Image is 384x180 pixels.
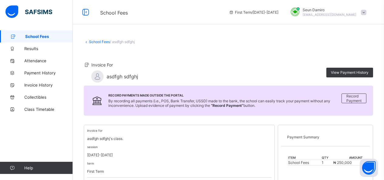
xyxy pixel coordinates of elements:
span: School Fees [100,10,128,16]
small: term [87,161,94,165]
p: Payment Summary [287,135,364,139]
div: SeunDamiro [284,7,369,17]
img: safsims [5,5,52,18]
span: Help [24,165,73,170]
span: View Payment History [331,70,369,75]
span: Record Payments Made Outside the Portal [108,93,342,97]
td: School Fees [288,160,322,165]
span: session/term information [229,10,278,15]
span: Collectibles [24,95,73,100]
th: amount [333,155,363,160]
b: “Record Payment” [211,103,243,108]
th: qty [321,155,333,160]
small: session [87,145,98,149]
span: Seun Damiro [303,8,356,12]
span: / asdfgh sdfghj [110,39,135,44]
span: Invoice History [24,83,73,87]
button: Open asap [360,159,378,177]
span: ₦ 250,000 [333,160,352,165]
span: Results [24,46,73,51]
td: 1 [321,160,333,165]
span: [EMAIL_ADDRESS][DOMAIN_NAME] [303,13,356,16]
th: item [288,155,322,160]
p: First Term [87,169,271,174]
span: asdfgh sdfghj [107,73,138,80]
span: Invoice For [91,62,113,67]
span: Class Timetable [24,107,73,112]
p: asdfgh sdfghj's class. [87,136,271,141]
p: [DATE]-[DATE] [87,153,271,157]
span: Record Payment [346,94,362,103]
span: By recording all payments (i.e., POS, Bank Transfer, USSD) made to the bank, the school can easil... [108,99,330,108]
span: Payment History [24,70,73,75]
a: School Fees [89,39,110,44]
span: Attendance [24,58,73,63]
span: School Fees [25,34,73,39]
small: invoice for [87,129,103,132]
